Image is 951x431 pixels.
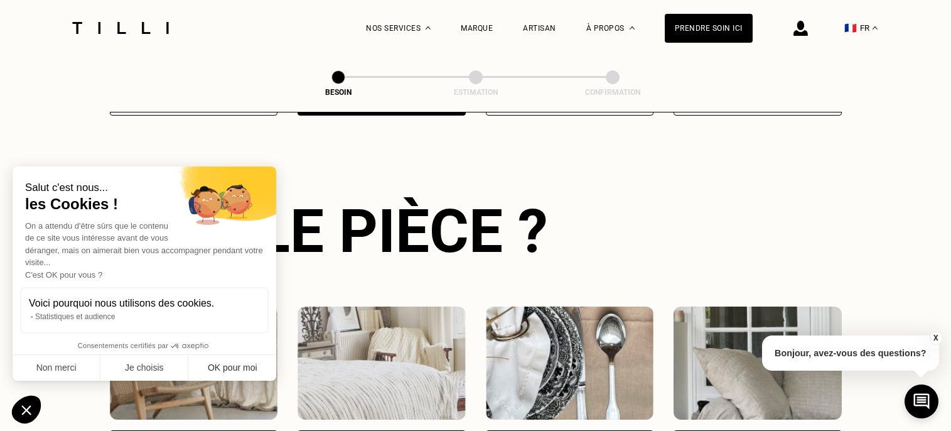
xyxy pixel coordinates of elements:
p: Bonjour, avez-vous des questions? [762,336,939,371]
img: Tilli retouche votre Linge de table [486,307,654,420]
img: Logo du service de couturière Tilli [68,22,173,34]
img: Tilli retouche votre Linge de lit [298,307,466,420]
a: Marque [461,24,493,33]
div: Besoin [276,88,401,97]
img: Menu déroulant [426,26,431,30]
img: icône connexion [793,21,808,36]
a: Prendre soin ici [665,14,753,43]
span: 🇫🇷 [844,22,857,34]
button: X [929,331,942,345]
a: Artisan [523,24,556,33]
img: Menu déroulant à propos [630,26,635,30]
div: Quelle pièce ? [110,196,842,266]
img: menu déroulant [873,26,878,30]
div: Confirmation [550,88,675,97]
img: Tilli retouche votre Canapé & chaises [674,307,842,420]
div: Estimation [413,88,539,97]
